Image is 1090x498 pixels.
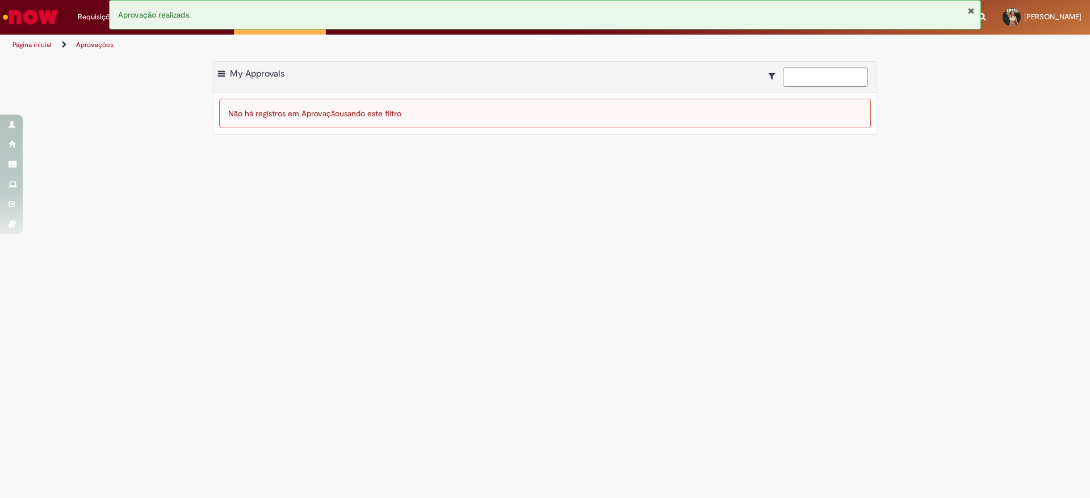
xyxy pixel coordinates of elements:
span: My Approvals [230,68,284,79]
span: [PERSON_NAME] [1024,12,1081,22]
a: Aprovações [76,40,114,49]
div: Não há registros em Aprovação [219,99,871,128]
span: usando este filtro [339,108,401,119]
a: Página inicial [12,40,52,49]
button: Fechar Notificação [967,6,975,15]
i: Mostrar filtros para: Suas Solicitações [769,72,781,80]
span: Requisições [78,11,118,23]
ul: Trilhas de página [9,35,718,56]
span: Aprovação realizada. [118,10,191,20]
img: ServiceNow [1,6,60,28]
